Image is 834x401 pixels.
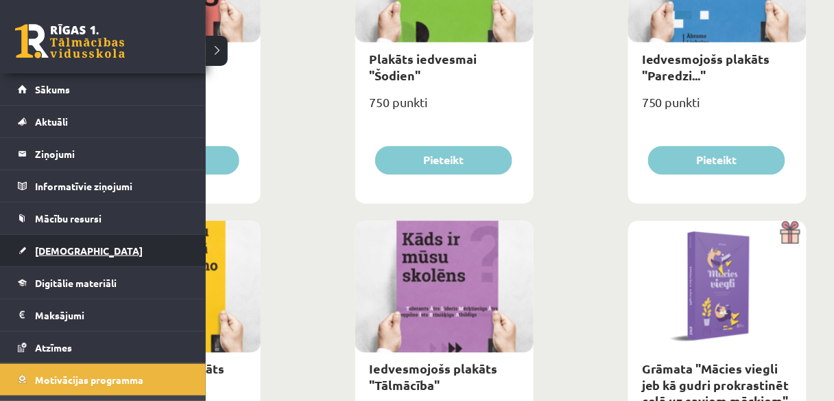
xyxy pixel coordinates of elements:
[35,299,189,331] legend: Maksājumi
[35,83,70,95] span: Sākums
[18,299,189,331] a: Maksājumi
[35,374,143,386] span: Motivācijas programma
[355,91,534,126] div: 750 punkti
[628,91,807,126] div: 750 punkti
[18,332,189,363] a: Atzīmes
[18,106,189,137] a: Aktuāli
[642,51,770,82] a: Iedvesmojošs plakāts "Paredzi..."
[18,267,189,299] a: Digitālie materiāli
[18,170,189,202] a: Informatīvie ziņojumi
[18,138,189,170] a: Ziņojumi
[18,364,189,396] a: Motivācijas programma
[18,235,189,266] a: [DEMOGRAPHIC_DATA]
[35,170,189,202] legend: Informatīvie ziņojumi
[369,361,497,393] a: Iedvesmojošs plakāts "Tālmācība"
[15,24,125,58] a: Rīgas 1. Tālmācības vidusskola
[375,146,512,175] button: Pieteikt
[35,244,143,257] span: [DEMOGRAPHIC_DATA]
[35,277,117,289] span: Digitālie materiāli
[35,212,102,225] span: Mācību resursi
[776,221,807,244] img: Dāvana ar pārsteigumu
[369,51,477,82] a: Plakāts iedvesmai "Šodien"
[18,73,189,105] a: Sākums
[35,115,68,128] span: Aktuāli
[35,341,72,354] span: Atzīmes
[18,203,189,234] a: Mācību resursi
[648,146,785,175] button: Pieteikt
[35,138,189,170] legend: Ziņojumi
